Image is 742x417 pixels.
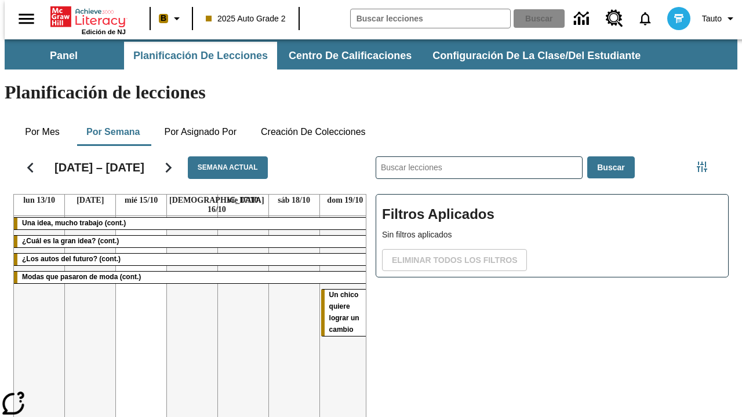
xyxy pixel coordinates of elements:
button: Semana actual [188,156,268,179]
span: 2025 Auto Grade 2 [206,13,286,25]
button: Creación de colecciones [252,118,375,146]
div: Una idea, mucho trabajo (cont.) [14,218,370,229]
a: Centro de información [567,3,599,35]
button: Por semana [77,118,149,146]
a: 17 de octubre de 2025 [225,195,261,206]
button: Escoja un nuevo avatar [660,3,697,34]
button: Panel [6,42,122,69]
button: Centro de calificaciones [279,42,421,69]
button: Planificación de lecciones [124,42,277,69]
a: 13 de octubre de 2025 [21,195,57,206]
input: Buscar lecciones [376,157,582,178]
button: Regresar [16,153,45,182]
button: Boost El color de la clase es anaranjado claro. Cambiar el color de la clase. [154,8,188,29]
span: Modas que pasaron de moda (cont.) [22,273,141,281]
a: 14 de octubre de 2025 [74,195,106,206]
p: Sin filtros aplicados [382,229,722,241]
div: Subbarra de navegación [5,39,737,69]
div: ¿Los autos del futuro? (cont.) [14,254,370,265]
span: Una idea, mucho trabajo (cont.) [22,219,126,227]
span: ¿Cuál es la gran idea? (cont.) [22,237,119,245]
span: Tauto [702,13,722,25]
a: 19 de octubre de 2025 [325,195,365,206]
div: Subbarra de navegación [5,42,651,69]
button: Abrir el menú lateral [9,2,43,36]
span: Un chico quiere lograr un cambio [329,291,359,334]
span: B [161,11,166,25]
a: 18 de octubre de 2025 [275,195,312,206]
div: Modas que pasaron de moda (cont.) [14,272,370,283]
span: Edición de NJ [82,28,126,35]
span: Panel [50,49,78,63]
button: Por asignado por [155,118,246,146]
h2: [DATE] – [DATE] [54,160,144,174]
span: Centro de calificaciones [289,49,412,63]
a: 16 de octubre de 2025 [167,195,267,215]
input: Buscar campo [351,9,510,28]
div: ¿Cuál es la gran idea? (cont.) [14,236,370,247]
button: Perfil/Configuración [697,8,742,29]
a: Centro de recursos, Se abrirá en una pestaña nueva. [599,3,630,34]
button: Seguir [154,153,183,182]
div: Un chico quiere lograr un cambio [321,290,369,336]
button: Menú lateral de filtros [690,155,714,178]
button: Por mes [13,118,71,146]
span: Planificación de lecciones [133,49,268,63]
a: Portada [50,5,126,28]
div: Portada [50,4,126,35]
img: avatar image [667,7,690,30]
button: Configuración de la clase/del estudiante [423,42,650,69]
button: Buscar [587,156,634,179]
span: Configuración de la clase/del estudiante [432,49,641,63]
a: 15 de octubre de 2025 [122,195,160,206]
span: ¿Los autos del futuro? (cont.) [22,255,121,263]
div: Filtros Aplicados [376,194,729,277]
h1: Planificación de lecciones [5,82,737,103]
h2: Filtros Aplicados [382,200,722,229]
a: Notificaciones [630,3,660,34]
